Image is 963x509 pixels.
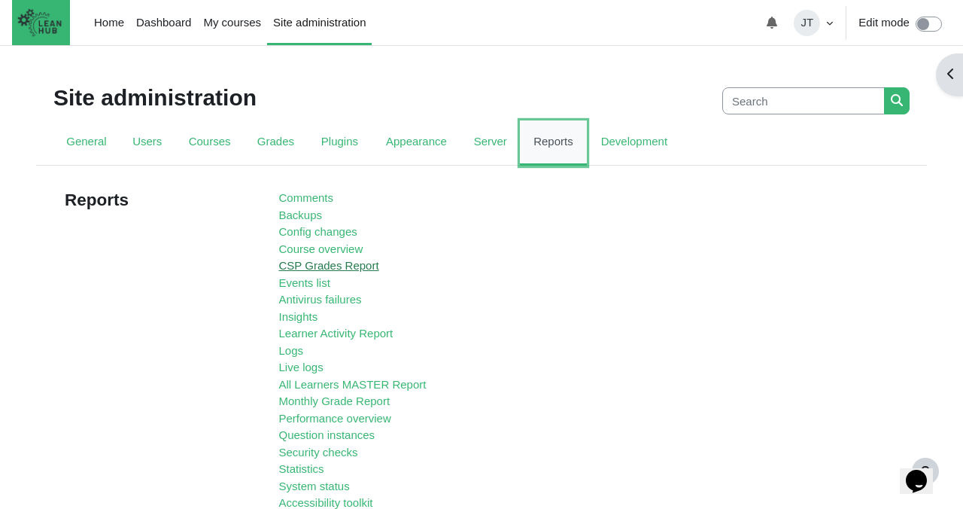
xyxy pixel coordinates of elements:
[587,120,682,166] a: Development
[900,449,948,494] iframe: chat widget
[279,327,393,340] a: Learner Activity Report
[53,84,257,111] h1: Site administration
[53,120,120,166] a: General
[279,209,323,221] a: Backups
[175,120,245,166] a: Courses
[279,412,391,425] a: Performance overview
[460,120,520,166] a: Server
[722,87,885,115] input: Search
[279,259,379,272] a: CSP Grades Report
[279,361,324,373] a: Live logs
[372,120,460,166] a: Appearance
[794,10,820,36] span: JT
[279,344,304,357] a: Logs
[279,225,357,238] a: Config changes
[279,496,373,509] a: Accessibility toolkit
[279,446,358,459] a: Security checks
[279,276,330,289] a: Events list
[279,480,350,492] a: System status
[279,293,362,306] a: Antivirus failures
[279,242,363,255] a: Course overview
[279,378,427,391] a: All Learners MASTER Report
[520,120,587,166] a: Reports
[65,190,257,210] h4: Reports
[858,14,910,32] label: Edit mode
[307,120,372,166] a: Plugins
[120,120,175,166] a: Users
[766,17,778,29] i: Toggle notifications menu
[279,428,375,441] a: Question instances
[279,462,324,475] a: Statistics
[245,120,308,166] a: Grades
[279,395,390,407] a: Monthly Grade Report
[279,310,318,323] a: Insights
[279,191,334,204] a: Comments
[12,3,67,42] img: The Lean Hub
